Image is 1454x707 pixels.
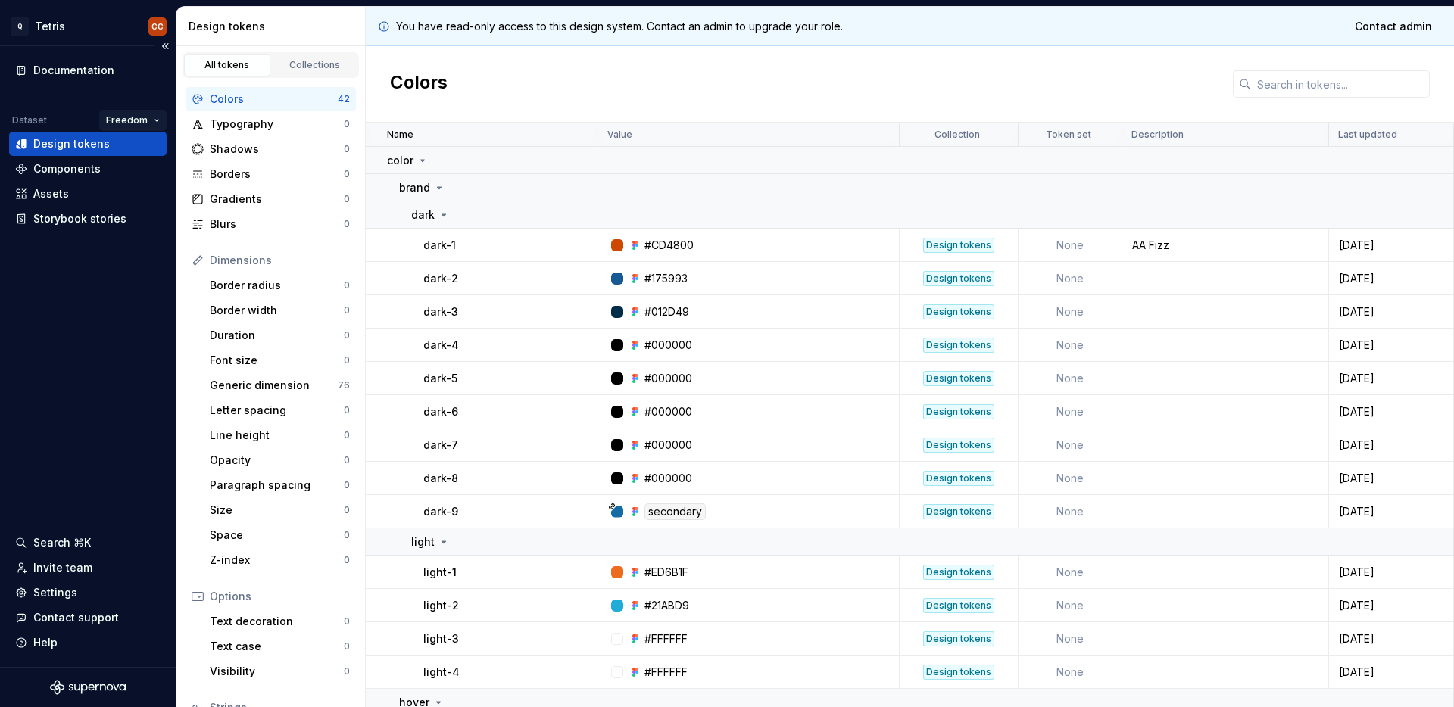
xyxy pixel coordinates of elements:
div: Help [33,635,58,650]
div: Design tokens [923,565,994,580]
div: 0 [344,665,350,677]
div: Shadows [210,142,344,157]
div: AA Fizz [1123,238,1328,253]
div: Gradients [210,192,344,207]
div: 0 [344,329,350,341]
div: Design tokens [923,404,994,419]
div: [DATE] [1330,404,1452,419]
a: Storybook stories [9,207,167,231]
a: Shadows0 [186,137,356,161]
p: dark-1 [423,238,456,253]
button: Help [9,631,167,655]
td: None [1019,262,1122,295]
div: Size [210,503,344,518]
p: light-3 [423,631,459,646]
div: Letter spacing [210,403,344,418]
a: Gradients0 [186,187,356,211]
div: #000000 [644,338,692,353]
td: None [1019,329,1122,362]
div: 0 [344,529,350,541]
svg: Supernova Logo [50,680,126,695]
div: 0 [344,354,350,366]
div: Design tokens [923,238,994,253]
div: #CD4800 [644,238,694,253]
input: Search in tokens... [1251,70,1430,98]
div: Design tokens [923,631,994,646]
div: Storybook stories [33,211,126,226]
a: Generic dimension76 [204,373,356,397]
div: Design tokens [923,338,994,353]
div: 0 [344,404,350,416]
button: Contact support [9,606,167,630]
button: Freedom [99,110,167,131]
div: Collections [277,59,353,71]
div: [DATE] [1330,665,1452,680]
div: 0 [344,304,350,316]
div: Colors [210,92,338,107]
div: Design tokens [33,136,110,151]
div: Q [11,17,29,36]
div: Invite team [33,560,92,575]
td: None [1019,229,1122,262]
a: Paragraph spacing0 [204,473,356,497]
td: None [1019,495,1122,528]
a: Duration0 [204,323,356,347]
a: Settings [9,581,167,605]
a: Text case0 [204,634,356,659]
div: #000000 [644,404,692,419]
p: Description [1131,129,1184,141]
div: 0 [344,504,350,516]
div: Text decoration [210,614,344,629]
a: Blurs0 [186,212,356,236]
p: Token set [1046,129,1091,141]
div: 0 [344,118,350,130]
div: Borders [210,167,344,182]
td: None [1019,362,1122,395]
button: Collapse sidebar [154,36,176,57]
div: 0 [344,454,350,466]
p: color [387,153,413,168]
div: [DATE] [1330,304,1452,319]
div: [DATE] [1330,238,1452,253]
div: Blurs [210,216,344,232]
span: Contact admin [1355,19,1432,34]
div: Visibility [210,664,344,679]
div: 0 [344,279,350,291]
div: 0 [344,168,350,180]
a: Letter spacing0 [204,398,356,422]
div: Generic dimension [210,378,338,393]
div: Contact support [33,610,119,625]
a: Design tokens [9,132,167,156]
div: Options [210,589,350,604]
div: Design tokens [189,19,359,34]
div: #FFFFFF [644,665,688,680]
p: light-2 [423,598,459,613]
div: 0 [344,429,350,441]
div: Design tokens [923,271,994,286]
a: Text decoration0 [204,609,356,634]
a: Documentation [9,58,167,83]
td: None [1019,295,1122,329]
div: Dimensions [210,253,350,268]
div: All tokens [189,59,265,71]
p: dark-4 [423,338,459,353]
div: Design tokens [923,304,994,319]
div: #000000 [644,471,692,486]
div: [DATE] [1330,598,1452,613]
div: #012D49 [644,304,689,319]
p: Last updated [1338,129,1397,141]
div: [DATE] [1330,438,1452,453]
p: dark-9 [423,504,458,519]
a: Size0 [204,498,356,522]
a: Typography0 [186,112,356,136]
button: Search ⌘K [9,531,167,555]
p: dark-3 [423,304,458,319]
div: #21ABD9 [644,598,689,613]
div: Components [33,161,101,176]
div: Design tokens [923,598,994,613]
div: #ED6B1F [644,565,688,580]
div: Design tokens [923,438,994,453]
a: Assets [9,182,167,206]
div: Typography [210,117,344,132]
